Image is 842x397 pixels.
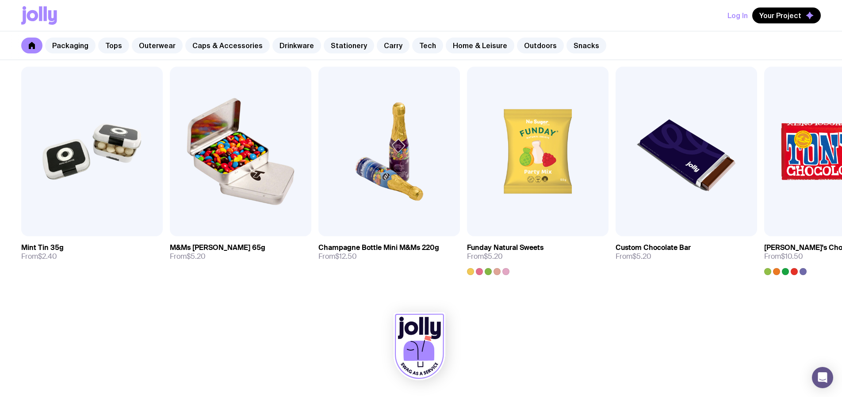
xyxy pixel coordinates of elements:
a: Packaging [45,38,96,53]
button: Clip a selection (Select text first) [26,70,161,84]
img: website_grey.svg [14,23,21,30]
span: From [467,252,503,261]
a: Carry [377,38,410,53]
h3: Champagne Bottle Mini M&Ms 220g [318,243,439,252]
span: From [21,252,57,261]
a: Tech [412,38,443,53]
a: Drinkware [272,38,321,53]
img: tab_keywords_by_traffic_grey.svg [88,51,95,58]
div: Domain Overview [34,52,79,58]
span: Clear all and close [107,125,155,135]
a: Tops [98,38,129,53]
h3: Custom Chocolate Bar [616,243,691,252]
span: From [764,252,803,261]
span: $12.50 [335,252,357,261]
span: From [170,252,206,261]
span: From [318,252,357,261]
span: $5.20 [484,252,503,261]
button: Clip a bookmark [26,56,161,70]
img: tab_domain_overview_orange.svg [24,51,31,58]
h3: Funday Natural Sweets [467,243,543,252]
a: Stationery [324,38,374,53]
span: xTiles [42,12,58,19]
span: Clip a bookmark [40,60,80,67]
button: Your Project [752,8,821,23]
h3: Mint Tin 35g [21,243,64,252]
a: Funday Natural SweetsFrom$5.20 [467,236,609,275]
span: $5.20 [187,252,206,261]
div: Keywords by Traffic [98,52,149,58]
input: Untitled [23,38,165,56]
span: Inbox Panel [36,351,66,362]
span: $5.20 [632,252,651,261]
button: Clip a screenshot [26,98,161,113]
a: Snacks [566,38,606,53]
a: M&Ms [PERSON_NAME] 65gFrom$5.20 [170,236,311,268]
img: logo_orange.svg [14,14,21,21]
a: Champagne Bottle Mini M&Ms 220gFrom$12.50 [318,236,460,268]
button: Log In [727,8,748,23]
button: Clip a block [26,84,161,98]
a: Home & Leisure [446,38,514,53]
a: Outdoors [517,38,564,53]
a: Caps & Accessories [185,38,270,53]
span: Your Project [759,11,801,20]
a: Custom Chocolate BarFrom$5.20 [616,236,757,268]
div: Open Intercom Messenger [812,367,833,388]
span: $2.40 [38,252,57,261]
div: v 4.0.25 [25,14,43,21]
div: Destination [22,340,160,349]
span: $10.50 [781,252,803,261]
span: Clip a selection (Select text first) [40,74,118,81]
span: Clip a block [40,88,69,95]
a: Mint Tin 35gFrom$2.40 [21,236,163,268]
div: Domain: [DOMAIN_NAME] [23,23,97,30]
span: From [616,252,651,261]
span: Clip a screenshot [40,102,81,109]
h3: M&Ms [PERSON_NAME] 65g [170,243,265,252]
a: Outerwear [132,38,183,53]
